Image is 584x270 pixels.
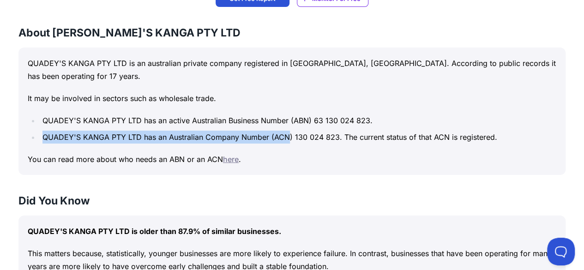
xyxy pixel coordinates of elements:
h3: Did You Know [18,193,566,208]
p: It may be involved in sectors such as wholesale trade. [28,92,556,105]
li: QUADEY'S KANGA PTY LTD has an active Australian Business Number (ABN) 63 130 024 823. [40,114,556,127]
a: here [223,155,239,164]
li: QUADEY'S KANGA PTY LTD has an Australian Company Number (ACN) 130 024 823. The current status of ... [40,131,556,144]
iframe: Toggle Customer Support [547,238,575,265]
p: You can read more about who needs an ABN or an ACN . [28,153,556,166]
p: QUADEY'S KANGA PTY LTD is older than 87.9% of similar businesses. [28,225,556,238]
p: QUADEY'S KANGA PTY LTD is an australian private company registered in [GEOGRAPHIC_DATA], [GEOGRAP... [28,57,556,83]
h3: About [PERSON_NAME]'S KANGA PTY LTD [18,25,566,40]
